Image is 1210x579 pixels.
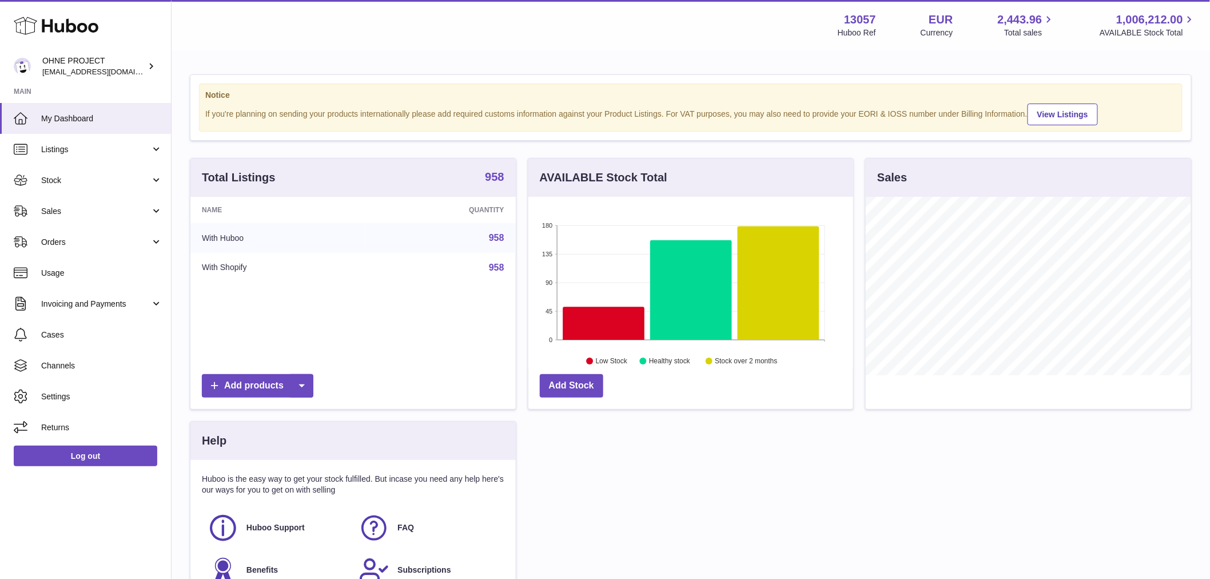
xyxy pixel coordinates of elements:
[542,251,552,257] text: 135
[546,308,552,315] text: 45
[921,27,953,38] div: Currency
[1100,27,1196,38] span: AVAILABLE Stock Total
[14,58,31,75] img: internalAdmin-13057@internal.huboo.com
[596,358,628,366] text: Low Stock
[202,374,313,398] a: Add products
[41,113,162,124] span: My Dashboard
[41,206,150,217] span: Sales
[540,170,667,185] h3: AVAILABLE Stock Total
[998,12,1042,27] span: 2,443.96
[542,222,552,229] text: 180
[208,513,347,544] a: Huboo Support
[359,513,498,544] a: FAQ
[190,223,366,253] td: With Huboo
[485,171,504,183] strong: 958
[202,474,504,495] p: Huboo is the easy way to get your stock fulfilled. But incase you need any help here's our ways f...
[246,522,305,533] span: Huboo Support
[397,565,451,576] span: Subscriptions
[41,330,162,340] span: Cases
[246,565,278,576] span: Benefits
[1116,12,1183,27] span: 1,006,212.00
[838,27,876,38] div: Huboo Ref
[42,67,168,76] span: [EMAIL_ADDRESS][DOMAIN_NAME]
[202,170,276,185] h3: Total Listings
[41,268,162,279] span: Usage
[489,263,504,272] a: 958
[202,433,226,449] h3: Help
[42,55,145,77] div: OHNE PROJECT
[14,446,157,466] a: Log out
[397,522,414,533] span: FAQ
[715,358,777,366] text: Stock over 2 months
[929,12,953,27] strong: EUR
[1028,104,1098,125] a: View Listings
[366,197,516,223] th: Quantity
[1100,12,1196,38] a: 1,006,212.00 AVAILABLE Stock Total
[489,233,504,243] a: 958
[41,422,162,433] span: Returns
[485,171,504,185] a: 958
[41,391,162,402] span: Settings
[998,12,1056,38] a: 2,443.96 Total sales
[41,299,150,310] span: Invoicing and Payments
[190,197,366,223] th: Name
[205,102,1176,125] div: If you're planning on sending your products internationally please add required customs informati...
[649,358,691,366] text: Healthy stock
[540,374,603,398] a: Add Stock
[41,175,150,186] span: Stock
[41,144,150,155] span: Listings
[41,237,150,248] span: Orders
[41,360,162,371] span: Channels
[877,170,907,185] h3: Sales
[190,253,366,283] td: With Shopify
[1004,27,1055,38] span: Total sales
[205,90,1176,101] strong: Notice
[844,12,876,27] strong: 13057
[546,279,552,286] text: 90
[549,336,552,343] text: 0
